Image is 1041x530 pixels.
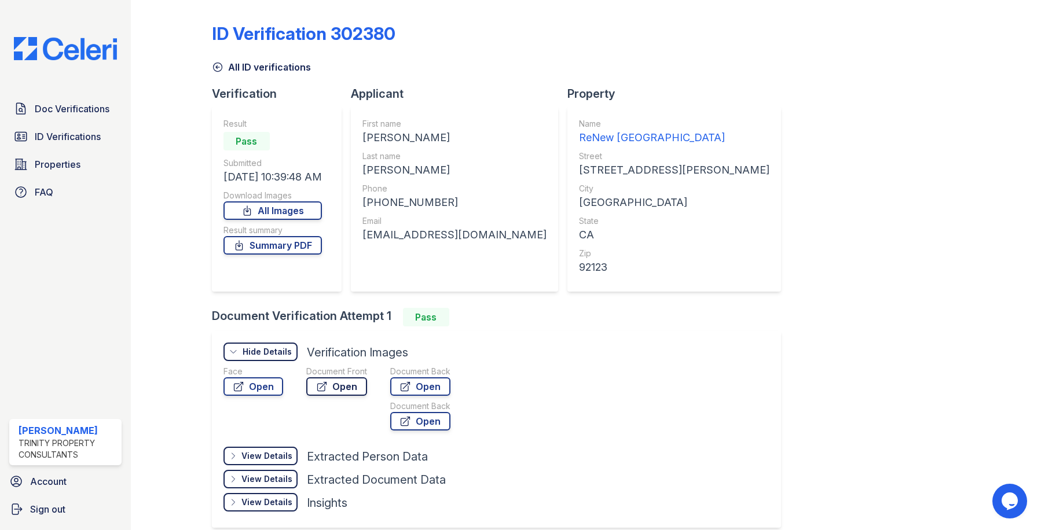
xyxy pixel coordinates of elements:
[223,132,270,150] div: Pass
[19,437,117,461] div: Trinity Property Consultants
[223,190,322,201] div: Download Images
[223,169,322,185] div: [DATE] 10:39:48 AM
[567,86,790,102] div: Property
[307,495,347,511] div: Insights
[579,118,769,130] div: Name
[9,181,122,204] a: FAQ
[241,496,292,508] div: View Details
[579,248,769,259] div: Zip
[579,194,769,211] div: [GEOGRAPHIC_DATA]
[241,450,292,462] div: View Details
[390,366,450,377] div: Document Back
[243,346,292,358] div: Hide Details
[223,201,322,220] a: All Images
[579,162,769,178] div: [STREET_ADDRESS][PERSON_NAME]
[5,498,126,521] a: Sign out
[307,344,408,360] div: Verification Images
[19,424,117,437] div: [PERSON_NAME]
[30,502,65,516] span: Sign out
[223,366,283,377] div: Face
[362,162,547,178] div: [PERSON_NAME]
[362,150,547,162] div: Last name
[579,259,769,275] div: 92123
[35,185,53,199] span: FAQ
[362,130,547,146] div: [PERSON_NAME]
[223,118,322,130] div: Result
[306,366,367,377] div: Document Front
[5,37,126,60] img: CE_Logo_Blue-a8612792a0a2168367f1c8372b55b34899dd931a85d93a1a3d3e32e68fde9ad4.png
[9,125,122,148] a: ID Verifications
[351,86,567,102] div: Applicant
[212,86,351,102] div: Verification
[5,470,126,493] a: Account
[212,60,311,74] a: All ID verifications
[307,472,446,488] div: Extracted Document Data
[35,157,80,171] span: Properties
[390,377,450,396] a: Open
[403,308,449,326] div: Pass
[992,484,1029,518] iframe: chat widget
[579,130,769,146] div: ReNew [GEOGRAPHIC_DATA]
[390,400,450,412] div: Document Back
[223,157,322,169] div: Submitted
[390,412,450,430] a: Open
[306,377,367,396] a: Open
[579,118,769,146] a: Name ReNew [GEOGRAPHIC_DATA]
[223,224,322,236] div: Result summary
[362,183,547,194] div: Phone
[362,227,547,243] div: [EMAIL_ADDRESS][DOMAIN_NAME]
[35,130,101,143] span: ID Verifications
[579,150,769,162] div: Street
[362,194,547,211] div: [PHONE_NUMBER]
[9,97,122,120] a: Doc Verifications
[579,227,769,243] div: CA
[212,23,395,44] div: ID Verification 302380
[35,102,109,116] span: Doc Verifications
[9,153,122,176] a: Properties
[223,236,322,255] a: Summary PDF
[579,183,769,194] div: City
[579,215,769,227] div: State
[307,448,428,465] div: Extracted Person Data
[30,474,67,488] span: Account
[212,308,790,326] div: Document Verification Attempt 1
[362,118,547,130] div: First name
[241,473,292,485] div: View Details
[362,215,547,227] div: Email
[223,377,283,396] a: Open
